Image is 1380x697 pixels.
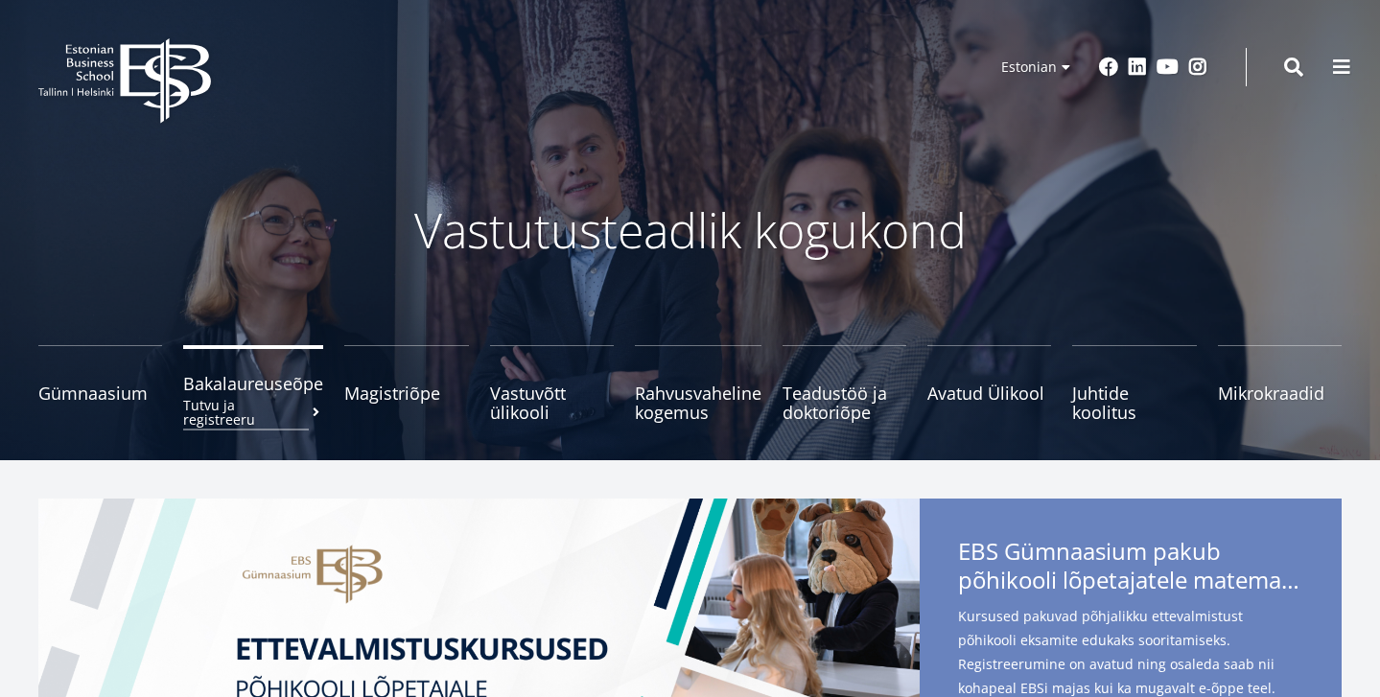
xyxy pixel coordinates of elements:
[927,345,1051,422] a: Avatud Ülikool
[1218,383,1342,403] span: Mikrokraadid
[635,383,761,422] span: Rahvusvaheline kogemus
[783,383,906,422] span: Teadustöö ja doktoriõpe
[1157,58,1179,77] a: Youtube
[958,566,1303,594] span: põhikooli lõpetajatele matemaatika- ja eesti keele kursuseid
[1099,58,1118,77] a: Facebook
[1218,345,1342,422] a: Mikrokraadid
[1188,58,1207,77] a: Instagram
[38,383,162,403] span: Gümnaasium
[1128,58,1147,77] a: Linkedin
[38,345,162,422] a: Gümnaasium
[958,537,1303,600] span: EBS Gümnaasium pakub
[1072,345,1196,422] a: Juhtide koolitus
[183,398,323,427] small: Tutvu ja registreeru
[490,383,614,422] span: Vastuvõtt ülikooli
[635,345,761,422] a: Rahvusvaheline kogemus
[182,201,1199,259] p: Vastutusteadlik kogukond
[183,345,323,422] a: BakalaureuseõpeTutvu ja registreeru
[1072,383,1196,422] span: Juhtide koolitus
[344,345,468,422] a: Magistriõpe
[490,345,614,422] a: Vastuvõtt ülikooli
[183,374,323,393] span: Bakalaureuseõpe
[783,345,906,422] a: Teadustöö ja doktoriõpe
[344,383,468,403] span: Magistriõpe
[927,383,1051,403] span: Avatud Ülikool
